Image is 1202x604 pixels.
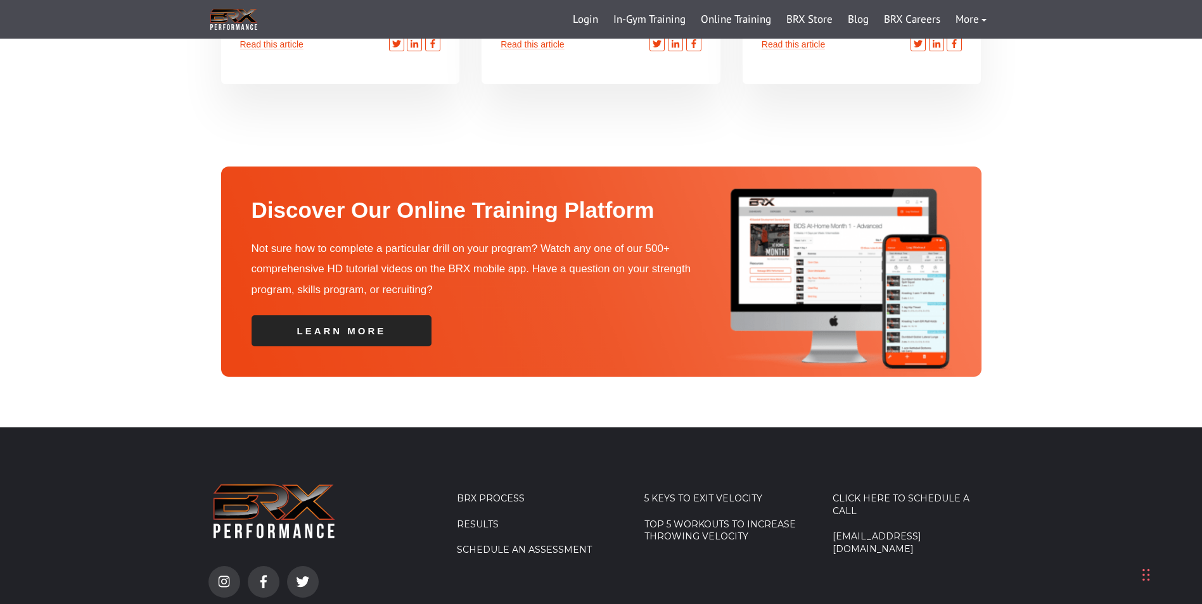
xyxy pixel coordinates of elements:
a: More [948,4,994,35]
a: BRX Process [457,493,618,505]
a: Online Training [693,4,779,35]
div: Navigation Menu [644,493,806,557]
a: Read this article [501,39,564,49]
a: Login [565,4,606,35]
div: Navigation Menu [833,493,994,569]
span: Not sure how to complete a particular drill on your program? Watch any one of our 500+ comprehens... [252,242,691,296]
img: BRX Transparent Logo-2 [208,478,340,544]
a: Schedule an Assessment [457,544,618,557]
span: Discover Our Online Training Platform [252,198,655,222]
a: Twitter [389,36,404,51]
a: [EMAIL_ADDRESS][DOMAIN_NAME] [833,531,994,555]
div: Navigation Menu [565,4,994,35]
a: Twitter [649,36,665,51]
a: Facebook [686,36,701,51]
a: Blog [840,4,876,35]
a: BRX Store [779,4,840,35]
a: LinkedIn [668,36,683,51]
a: BRX Careers [876,4,948,35]
a: LinkedIn [407,36,422,51]
a: In-Gym Training [606,4,693,35]
a: Top 5 Workouts to Increase Throwing Velocity [644,519,806,543]
a: Facebook [947,36,962,51]
a: Results [457,519,618,531]
a: LinkedIn [929,36,944,51]
a: Read this article [762,39,825,49]
a: Click Here To Schedule A Call [833,493,994,517]
a: 5 Keys to Exit Velocity [644,493,806,505]
div: Navigation Menu [457,493,618,570]
img: BRX Transparent Logo-2 [208,6,259,32]
div: Drag [1142,556,1150,594]
a: learn more [252,315,432,346]
a: Read this article [240,39,304,49]
a: Twitter [911,36,926,51]
a: facebook-f [248,566,279,598]
a: twitter [287,566,319,598]
a: Facebook [425,36,440,51]
iframe: Chat Widget [1022,467,1202,604]
a: instagram [208,566,240,598]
